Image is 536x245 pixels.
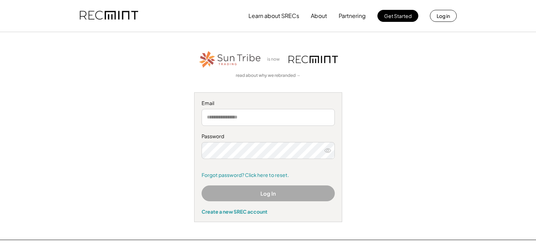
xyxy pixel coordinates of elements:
img: STT_Horizontal_Logo%2B-%2BColor.png [198,50,262,69]
img: recmint-logotype%403x.png [289,56,338,63]
div: Create a new SREC account [202,208,335,215]
button: Log In [202,185,335,201]
button: Log in [430,10,457,22]
div: Password [202,133,335,140]
a: Forgot password? Click here to reset. [202,172,335,179]
img: recmint-logotype%403x.png [80,4,138,28]
button: About [311,9,327,23]
div: Email [202,100,335,107]
button: Learn about SRECs [248,9,299,23]
div: is now [265,56,285,62]
button: Get Started [377,10,418,22]
a: read about why we rebranded → [236,73,301,79]
button: Partnering [339,9,366,23]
